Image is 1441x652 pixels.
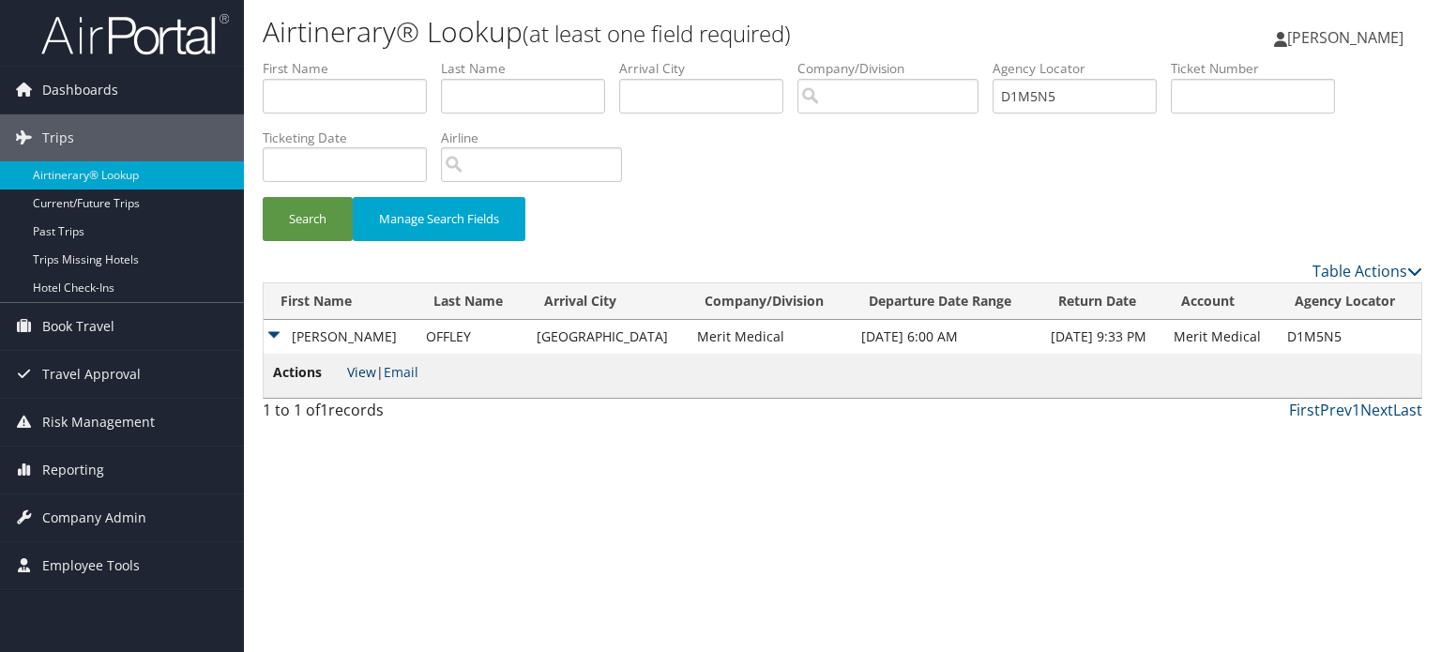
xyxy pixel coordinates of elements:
a: Prev [1320,400,1352,420]
h1: Airtinerary® Lookup [263,12,1036,52]
label: Ticketing Date [263,129,441,147]
label: Arrival City [619,59,797,78]
th: Account: activate to sort column ascending [1164,283,1278,320]
td: Merit Medical [1164,320,1278,354]
span: Employee Tools [42,542,140,589]
small: (at least one field required) [523,18,791,49]
span: Trips [42,114,74,161]
th: Departure Date Range: activate to sort column ascending [852,283,1041,320]
span: Reporting [42,447,104,493]
label: Company/Division [797,59,993,78]
a: 1 [1352,400,1360,420]
div: 1 to 1 of records [263,399,532,431]
span: Dashboards [42,67,118,114]
label: Airline [441,129,636,147]
span: Actions [273,362,343,383]
td: D1M5N5 [1278,320,1421,354]
td: [GEOGRAPHIC_DATA] [527,320,689,354]
a: Table Actions [1312,261,1422,281]
span: | [347,363,418,381]
a: View [347,363,376,381]
th: Last Name: activate to sort column ascending [417,283,527,320]
span: [PERSON_NAME] [1287,27,1403,48]
td: [DATE] 9:33 PM [1041,320,1164,354]
label: Agency Locator [993,59,1171,78]
span: Risk Management [42,399,155,446]
td: [PERSON_NAME] [264,320,417,354]
th: Arrival City: activate to sort column ascending [527,283,689,320]
img: airportal-logo.png [41,12,229,56]
span: Book Travel [42,303,114,350]
th: Agency Locator: activate to sort column ascending [1278,283,1421,320]
button: Manage Search Fields [353,197,525,241]
a: Next [1360,400,1393,420]
td: OFFLEY [417,320,527,354]
a: Email [384,363,418,381]
td: Merit Medical [688,320,852,354]
a: [PERSON_NAME] [1274,9,1422,66]
label: Last Name [441,59,619,78]
button: Search [263,197,353,241]
a: First [1289,400,1320,420]
span: 1 [320,400,328,420]
td: [DATE] 6:00 AM [852,320,1041,354]
label: First Name [263,59,441,78]
th: First Name: activate to sort column ascending [264,283,417,320]
th: Company/Division [688,283,852,320]
span: Company Admin [42,494,146,541]
th: Return Date: activate to sort column ascending [1041,283,1164,320]
span: Travel Approval [42,351,141,398]
label: Ticket Number [1171,59,1349,78]
a: Last [1393,400,1422,420]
